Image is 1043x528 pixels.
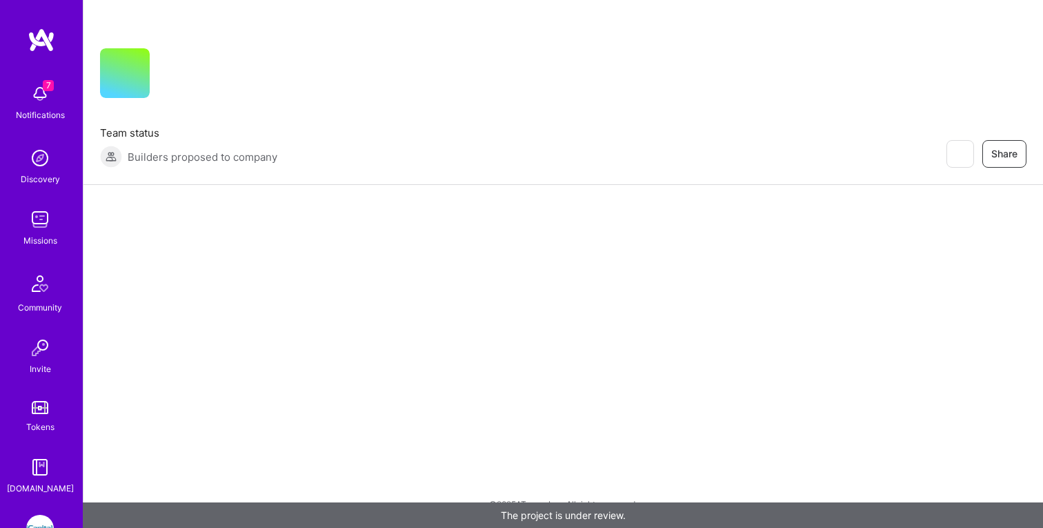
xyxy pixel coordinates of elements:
[32,401,48,414] img: tokens
[43,80,54,91] span: 7
[26,144,54,172] img: discovery
[23,233,57,248] div: Missions
[991,147,1017,161] span: Share
[166,70,177,81] i: icon CompanyGray
[26,206,54,233] img: teamwork
[18,300,62,315] div: Community
[954,148,965,159] i: icon EyeClosed
[100,126,277,140] span: Team status
[100,146,122,168] img: Builders proposed to company
[21,172,60,186] div: Discovery
[7,481,74,496] div: [DOMAIN_NAME]
[83,502,1043,528] div: The project is under review.
[26,334,54,362] img: Invite
[30,362,51,376] div: Invite
[982,140,1026,168] button: Share
[26,80,54,108] img: bell
[128,150,277,164] span: Builders proposed to company
[26,420,54,434] div: Tokens
[23,267,57,300] img: Community
[16,108,65,122] div: Notifications
[26,453,54,481] img: guide book
[28,28,55,52] img: logo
